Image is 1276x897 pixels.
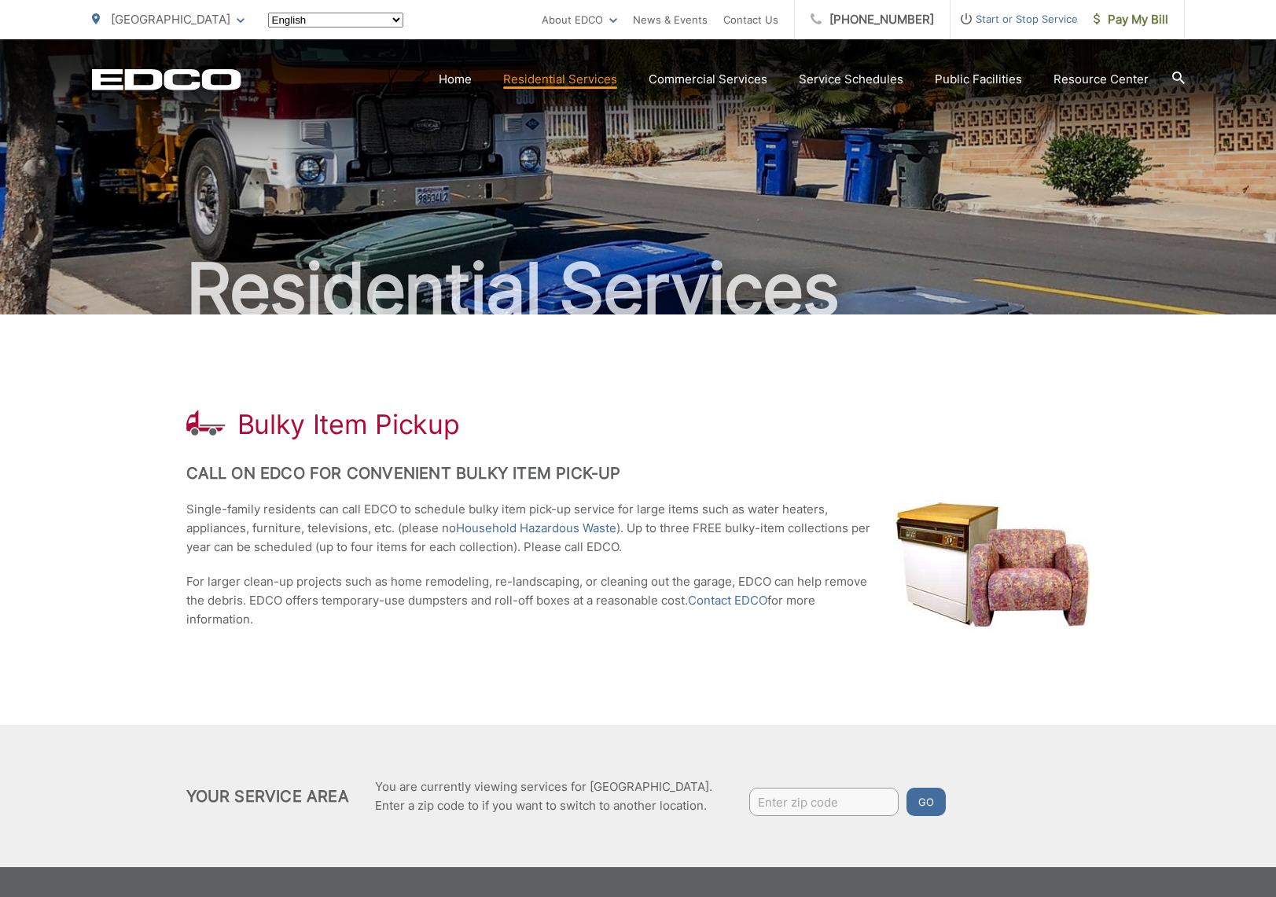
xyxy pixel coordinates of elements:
a: News & Events [633,10,708,29]
select: Select a language [268,13,403,28]
a: Residential Services [503,70,617,89]
h2: Residential Services [92,250,1185,329]
h2: Call on EDCO for Convenient Bulky Item Pick-up [186,464,1090,483]
a: Resource Center [1054,70,1149,89]
span: [GEOGRAPHIC_DATA] [111,12,230,27]
p: Single-family residents can call EDCO to schedule bulky item pick-up service for large items such... [186,500,1090,557]
input: Enter zip code [749,788,899,816]
a: EDCD logo. Return to the homepage. [92,68,241,90]
img: Dishwasher, television and chair [894,500,1090,630]
a: About EDCO [542,10,617,29]
p: You are currently viewing services for [GEOGRAPHIC_DATA]. Enter a zip code to if you want to swit... [375,778,712,815]
h1: Bulky Item Pickup [237,409,460,440]
button: Go [906,788,946,816]
a: Service Schedules [799,70,903,89]
span: Pay My Bill [1094,10,1168,29]
a: Home [439,70,472,89]
a: Contact Us [723,10,778,29]
a: Household Hazardous Waste [456,519,616,538]
a: Commercial Services [649,70,767,89]
a: Public Facilities [935,70,1022,89]
h2: Your Service Area [186,787,349,806]
a: Contact EDCO [688,591,767,610]
p: For larger clean-up projects such as home remodeling, re-landscaping, or cleaning out the garage,... [186,572,1090,629]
